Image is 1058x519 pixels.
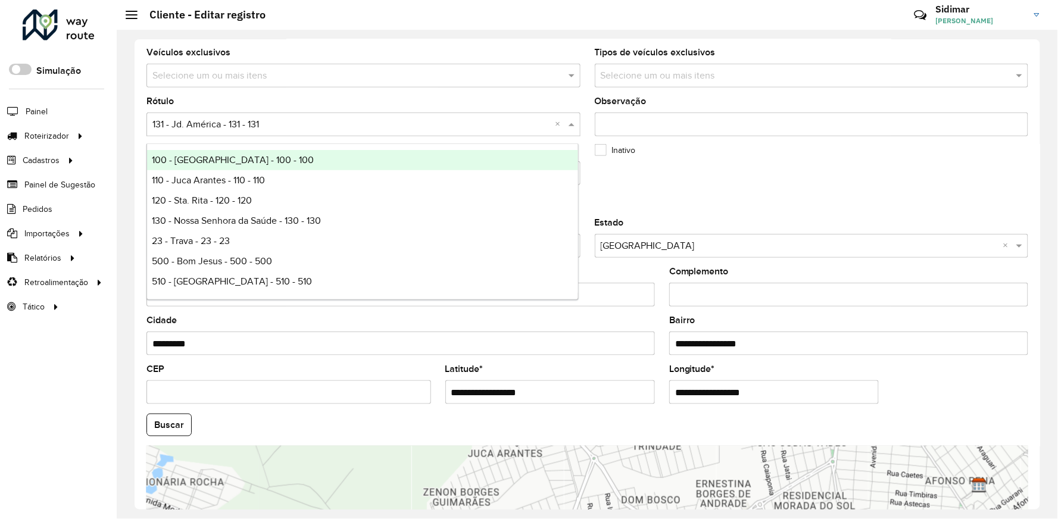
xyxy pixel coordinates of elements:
label: Rótulo [146,94,174,108]
span: Retroalimentação [24,276,88,289]
span: Painel de Sugestão [24,179,95,191]
h2: Cliente - Editar registro [138,8,266,21]
span: 120 - Sta. Rita - 120 - 120 [152,195,252,205]
label: Latitude [445,362,483,376]
span: 500 - Bom Jesus - 500 - 500 [152,256,272,266]
span: Importações [24,227,70,240]
span: Clear all [1003,239,1013,253]
label: Veículos exclusivos [146,45,230,60]
button: Buscar [146,414,192,436]
span: Roteirizador [24,130,69,142]
label: Documento [146,143,195,157]
img: ROSSAFA [972,478,987,493]
label: CEP [146,362,164,376]
span: 23 - Trava - 23 - 23 [152,236,230,246]
span: Tático [23,301,45,313]
a: Contato Rápido [907,2,933,28]
span: 510 - [GEOGRAPHIC_DATA] - 510 - 510 [152,276,312,286]
label: Tipos de veículos exclusivos [595,45,716,60]
label: Bairro [669,313,695,327]
span: Painel [26,105,48,118]
span: Relatórios [24,252,61,264]
span: Clear all [555,117,566,132]
label: Observação [595,94,647,108]
label: Cidade [146,313,177,327]
label: Longitude [669,362,715,376]
label: Simulação [36,64,81,78]
ng-dropdown-panel: Options list [146,143,579,300]
label: Estado [595,215,624,230]
h3: Sidimar [936,4,1025,15]
span: 100 - [GEOGRAPHIC_DATA] - 100 - 100 [152,155,314,165]
span: 130 - Nossa Senhora da Saúde - 130 - 130 [152,215,321,226]
label: Complemento [669,264,729,279]
span: 110 - Juca Arantes - 110 - 110 [152,175,265,185]
span: [PERSON_NAME] [936,15,1025,26]
label: Inativo [595,144,636,157]
span: Cadastros [23,154,60,167]
span: Pedidos [23,203,52,215]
